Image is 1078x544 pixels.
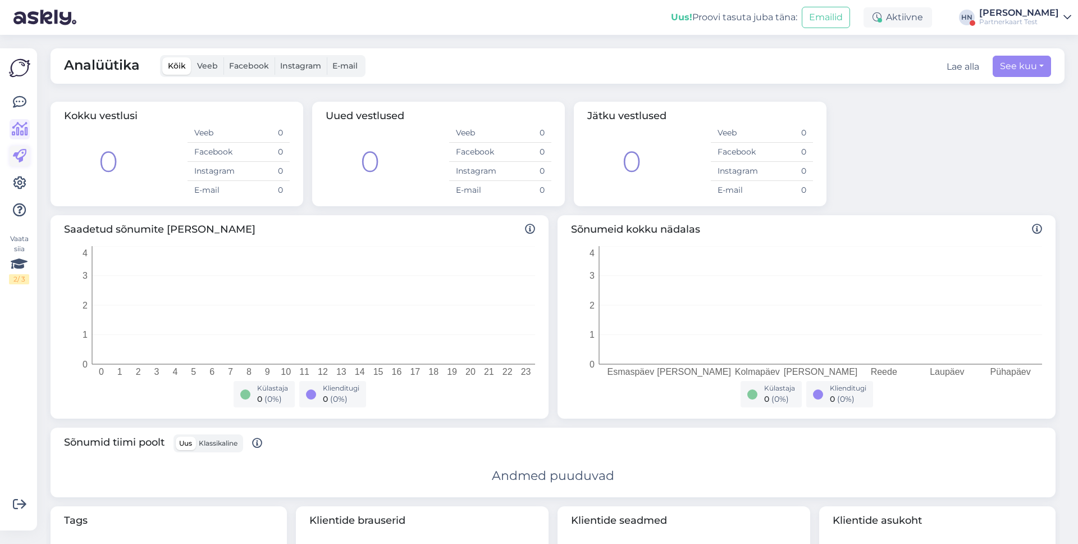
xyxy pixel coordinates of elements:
tspan: 0 [99,367,104,377]
span: Uus [179,439,192,447]
span: Klientide asukoht [833,513,1042,528]
td: 0 [762,143,813,162]
td: E-mail [188,181,239,200]
div: Andmed puuduvad [492,466,614,485]
td: Instagram [711,162,762,181]
b: Uus! [671,12,692,22]
div: Külastaja [257,383,288,393]
tspan: 21 [484,367,494,377]
span: 0 [764,394,769,404]
tspan: 10 [281,367,291,377]
tspan: 0 [83,360,88,369]
td: 0 [239,124,290,143]
tspan: 11 [299,367,309,377]
tspan: 8 [246,367,252,377]
span: ( 0 %) [330,394,348,404]
tspan: 1 [83,330,88,339]
div: Klienditugi [323,383,359,393]
div: Aktiivne [864,7,932,28]
button: Lae alla [947,60,979,74]
tspan: 4 [83,248,88,258]
div: Külastaja [764,383,795,393]
td: Facebook [449,143,500,162]
tspan: 16 [392,367,402,377]
tspan: 6 [209,367,214,377]
div: Proovi tasuta juba täna: [671,11,797,24]
tspan: 4 [172,367,177,377]
span: Klientide seadmed [571,513,797,528]
button: See kuu [993,56,1051,77]
span: E-mail [332,61,358,71]
a: [PERSON_NAME]Partnerkaart Test [979,8,1071,26]
span: Kokku vestlusi [64,110,138,122]
span: Uued vestlused [326,110,404,122]
div: 0 [360,140,380,184]
button: Emailid [802,7,850,28]
span: Kõik [168,61,186,71]
div: [PERSON_NAME] [979,8,1059,17]
tspan: 15 [373,367,383,377]
tspan: 12 [318,367,328,377]
img: Askly Logo [9,57,30,79]
div: Partnerkaart Test [979,17,1059,26]
span: Saadetud sõnumite [PERSON_NAME] [64,222,535,237]
span: Facebook [229,61,269,71]
span: Analüütika [64,55,140,77]
tspan: Kolmapäev [735,367,780,377]
td: 0 [239,181,290,200]
tspan: 7 [228,367,233,377]
div: 0 [622,140,641,184]
tspan: 1 [117,367,122,377]
tspan: Pühapäev [990,367,1031,377]
span: 0 [257,394,262,404]
tspan: 3 [590,271,595,280]
td: 0 [762,124,813,143]
td: 0 [239,143,290,162]
tspan: 20 [465,367,476,377]
span: 0 [323,394,328,404]
td: E-mail [711,181,762,200]
div: 0 [99,140,118,184]
td: 0 [500,124,551,143]
td: 0 [762,162,813,181]
span: Instagram [280,61,321,71]
tspan: 5 [191,367,196,377]
tspan: 2 [83,301,88,310]
td: E-mail [449,181,500,200]
tspan: 9 [265,367,270,377]
tspan: [PERSON_NAME] [657,367,731,377]
tspan: 3 [154,367,159,377]
span: Tags [64,513,273,528]
tspan: Laupäev [930,367,964,377]
span: Klientide brauserid [309,513,535,528]
tspan: 13 [336,367,346,377]
span: Sõnumeid kokku nädalas [571,222,1042,237]
tspan: 0 [590,360,595,369]
div: HN [959,10,975,25]
tspan: [PERSON_NAME] [784,367,858,377]
div: Vaata siia [9,234,29,284]
span: Sõnumid tiimi poolt [64,434,262,452]
td: 0 [500,181,551,200]
tspan: 23 [521,367,531,377]
td: Instagram [449,162,500,181]
span: ( 0 %) [771,394,789,404]
td: 0 [239,162,290,181]
span: ( 0 %) [837,394,855,404]
div: Klienditugi [830,383,866,393]
td: Facebook [188,143,239,162]
span: Veeb [197,61,218,71]
span: Jätku vestlused [587,110,666,122]
td: Veeb [449,124,500,143]
tspan: 17 [410,367,420,377]
tspan: 14 [355,367,365,377]
span: 0 [830,394,835,404]
tspan: 2 [590,301,595,310]
td: Facebook [711,143,762,162]
span: ( 0 %) [264,394,282,404]
tspan: 19 [447,367,457,377]
div: 2 / 3 [9,274,29,284]
tspan: Reede [871,367,897,377]
tspan: 2 [136,367,141,377]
